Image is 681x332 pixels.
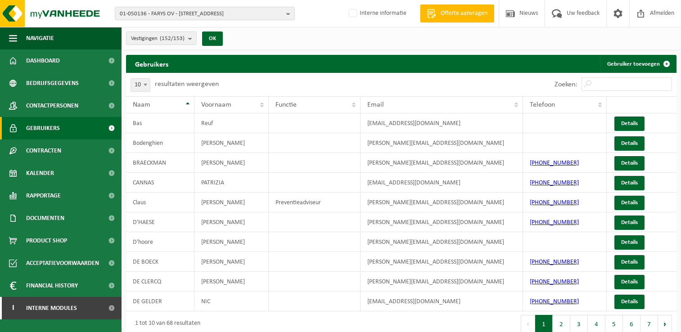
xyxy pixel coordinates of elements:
[26,94,78,117] span: Contactpersonen
[361,212,523,232] td: [PERSON_NAME][EMAIL_ADDRESS][DOMAIN_NAME]
[530,219,579,226] a: [PHONE_NUMBER]
[9,297,17,319] span: I
[126,232,194,252] td: D'hoore
[367,101,384,108] span: Email
[361,113,523,133] td: [EMAIL_ADDRESS][DOMAIN_NAME]
[275,101,297,108] span: Functie
[194,173,269,193] td: PATRIZIA
[614,255,645,269] a: Details
[614,275,645,289] a: Details
[131,316,200,332] div: 1 tot 10 van 68 resultaten
[361,252,523,272] td: [PERSON_NAME][EMAIL_ADDRESS][DOMAIN_NAME]
[361,232,523,252] td: [PERSON_NAME][EMAIL_ADDRESS][DOMAIN_NAME]
[26,27,54,49] span: Navigatie
[194,232,269,252] td: [PERSON_NAME]
[530,259,579,265] a: [PHONE_NUMBER]
[347,7,406,20] label: Interne informatie
[194,133,269,153] td: [PERSON_NAME]
[614,295,645,309] a: Details
[530,199,579,206] a: [PHONE_NUMBER]
[26,162,54,184] span: Kalender
[126,31,197,45] button: Vestigingen(152/153)
[115,7,295,20] button: 01-050136 - FARYS OV - [STREET_ADDRESS]
[614,235,645,250] a: Details
[131,32,185,45] span: Vestigingen
[555,81,577,88] label: Zoeken:
[26,229,67,252] span: Product Shop
[194,153,269,173] td: [PERSON_NAME]
[160,36,185,41] count: (152/153)
[26,252,99,274] span: Acceptatievoorwaarden
[530,278,579,285] a: [PHONE_NUMBER]
[126,193,194,212] td: Claus
[126,133,194,153] td: Bodenghien
[155,81,219,88] label: resultaten weergeven
[530,101,555,108] span: Telefoon
[361,292,523,311] td: [EMAIL_ADDRESS][DOMAIN_NAME]
[530,160,579,166] a: [PHONE_NUMBER]
[361,193,523,212] td: [PERSON_NAME][EMAIL_ADDRESS][DOMAIN_NAME]
[26,184,61,207] span: Rapportage
[194,212,269,232] td: [PERSON_NAME]
[126,153,194,173] td: BRAECKMAN
[614,136,645,151] a: Details
[438,9,490,18] span: Offerte aanvragen
[26,297,77,319] span: Interne modules
[126,212,194,232] td: D'HAESE
[131,78,150,92] span: 10
[133,101,150,108] span: Naam
[530,179,579,186] a: [PHONE_NUMBER]
[126,252,194,272] td: DE BOECK
[420,4,494,22] a: Offerte aanvragen
[194,272,269,292] td: [PERSON_NAME]
[361,133,523,153] td: [PERSON_NAME][EMAIL_ADDRESS][DOMAIN_NAME]
[600,55,676,73] a: Gebruiker toevoegen
[201,101,231,108] span: Voornaam
[26,274,78,297] span: Financial History
[120,7,283,21] span: 01-050136 - FARYS OV - [STREET_ADDRESS]
[26,72,79,94] span: Bedrijfsgegevens
[194,193,269,212] td: [PERSON_NAME]
[361,272,523,292] td: [PERSON_NAME][EMAIL_ADDRESS][DOMAIN_NAME]
[614,117,645,131] a: Details
[26,207,64,229] span: Documenten
[126,113,194,133] td: Bas
[194,292,269,311] td: NIC
[26,117,60,139] span: Gebruikers
[194,113,269,133] td: Reuf
[126,272,194,292] td: DE CLERCQ
[194,252,269,272] td: [PERSON_NAME]
[614,156,645,170] a: Details
[26,49,60,72] span: Dashboard
[126,173,194,193] td: CANNAS
[361,153,523,173] td: [PERSON_NAME][EMAIL_ADDRESS][DOMAIN_NAME]
[131,79,150,91] span: 10
[202,31,223,46] button: OK
[26,139,61,162] span: Contracten
[614,215,645,230] a: Details
[530,298,579,305] a: [PHONE_NUMBER]
[269,193,361,212] td: Preventieadviseur
[614,176,645,190] a: Details
[361,173,523,193] td: [EMAIL_ADDRESS][DOMAIN_NAME]
[126,55,177,72] h2: Gebruikers
[614,196,645,210] a: Details
[126,292,194,311] td: DE GELDER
